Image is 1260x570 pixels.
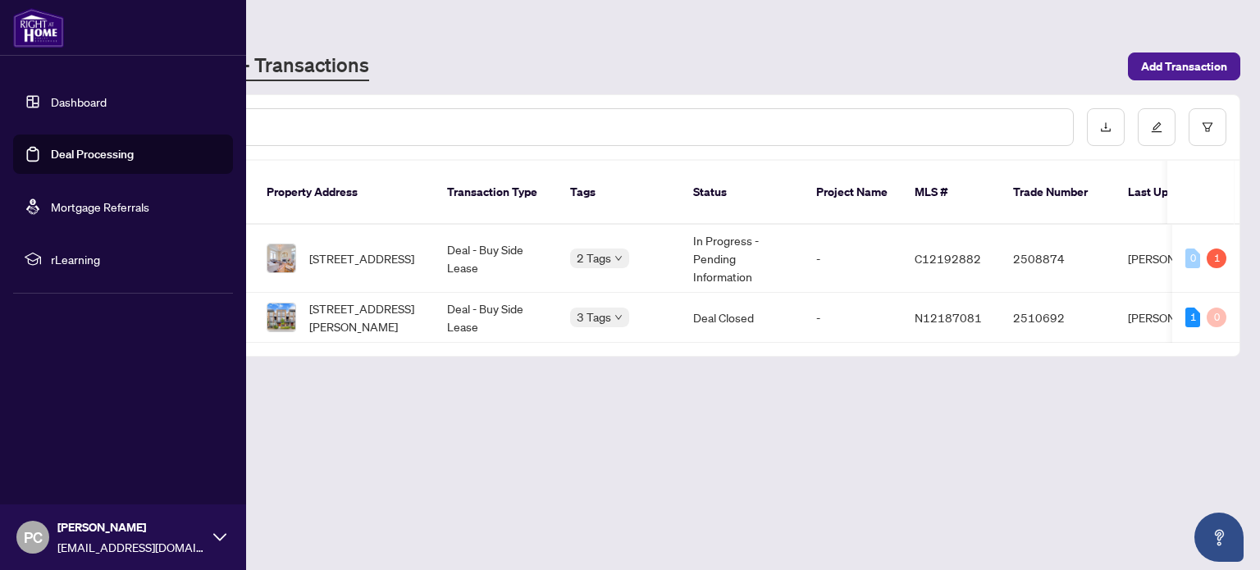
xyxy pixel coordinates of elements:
th: Tags [557,161,680,225]
td: In Progress - Pending Information [680,225,803,293]
span: [EMAIL_ADDRESS][DOMAIN_NAME] [57,538,205,556]
td: 2508874 [1000,225,1115,293]
button: download [1087,108,1125,146]
span: rLearning [51,250,221,268]
th: Project Name [803,161,902,225]
td: 2510692 [1000,293,1115,343]
th: Status [680,161,803,225]
span: down [614,313,623,321]
span: PC [24,526,43,549]
img: logo [13,8,64,48]
div: 1 [1185,308,1200,327]
div: 1 [1207,249,1226,268]
td: [PERSON_NAME] [1115,293,1238,343]
span: edit [1151,121,1162,133]
img: thumbnail-img [267,303,295,331]
span: down [614,254,623,262]
button: Add Transaction [1128,52,1240,80]
td: Deal Closed [680,293,803,343]
td: [PERSON_NAME] [1115,225,1238,293]
a: Dashboard [51,94,107,109]
th: Last Updated By [1115,161,1238,225]
button: edit [1138,108,1176,146]
span: [STREET_ADDRESS] [309,249,414,267]
th: Transaction Type [434,161,557,225]
td: - [803,225,902,293]
span: 2 Tags [577,249,611,267]
td: - [803,293,902,343]
span: Add Transaction [1141,53,1227,80]
span: N12187081 [915,310,982,325]
div: 0 [1207,308,1226,327]
th: Trade Number [1000,161,1115,225]
img: thumbnail-img [267,244,295,272]
th: Property Address [253,161,434,225]
th: MLS # [902,161,1000,225]
td: Deal - Buy Side Lease [434,293,557,343]
a: Mortgage Referrals [51,199,149,214]
span: C12192882 [915,251,981,266]
span: [STREET_ADDRESS][PERSON_NAME] [309,299,421,335]
span: 3 Tags [577,308,611,326]
td: Deal - Buy Side Lease [434,225,557,293]
span: [PERSON_NAME] [57,518,205,536]
div: 0 [1185,249,1200,268]
span: filter [1202,121,1213,133]
button: Open asap [1194,513,1244,562]
a: Deal Processing [51,147,134,162]
span: download [1100,121,1112,133]
button: filter [1189,108,1226,146]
